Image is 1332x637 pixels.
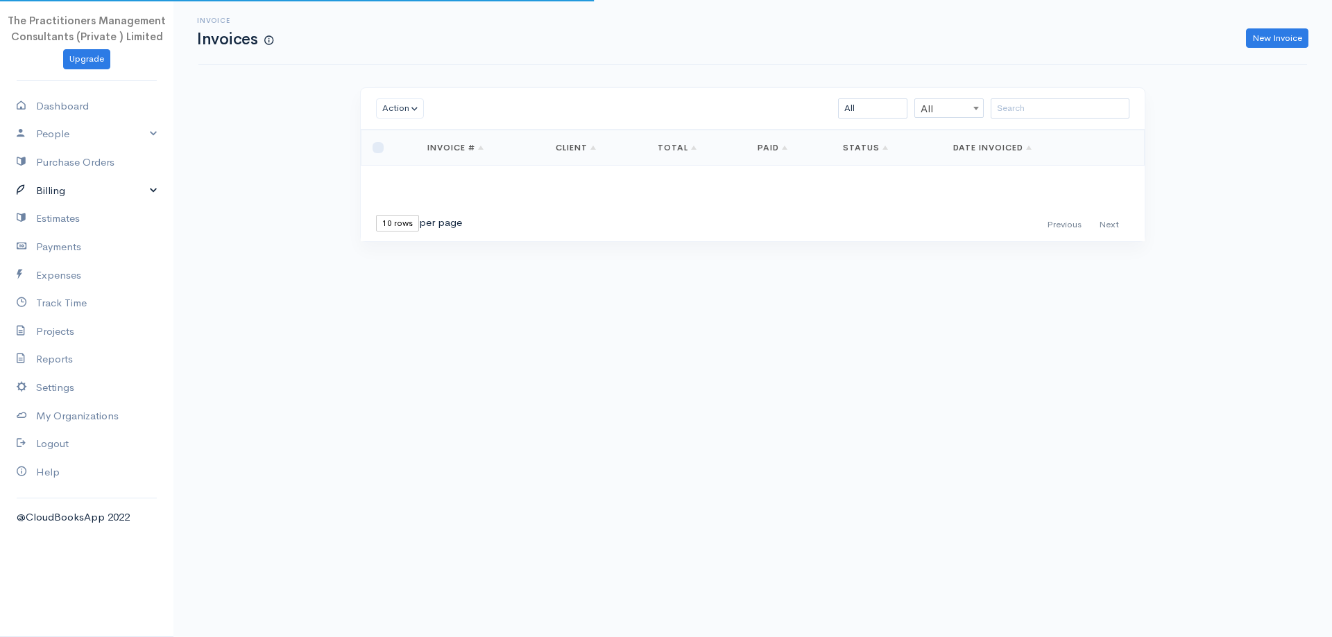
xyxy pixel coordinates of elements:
[427,142,484,153] a: Invoice #
[8,14,166,43] span: The Practitioners Management Consultants (Private ) Limited
[915,99,983,119] span: All
[197,17,273,24] h6: Invoice
[953,142,1032,153] a: Date Invoiced
[197,30,273,48] h1: Invoices
[658,142,697,153] a: Total
[1246,28,1308,49] a: New Invoice
[914,98,984,118] span: All
[843,142,888,153] a: Status
[264,35,273,46] span: How to create your first Invoice?
[376,98,424,119] button: Action
[556,142,596,153] a: Client
[991,98,1129,119] input: Search
[63,49,110,69] a: Upgrade
[758,142,787,153] a: Paid
[17,509,157,525] div: @CloudBooksApp 2022
[376,215,462,232] div: per page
